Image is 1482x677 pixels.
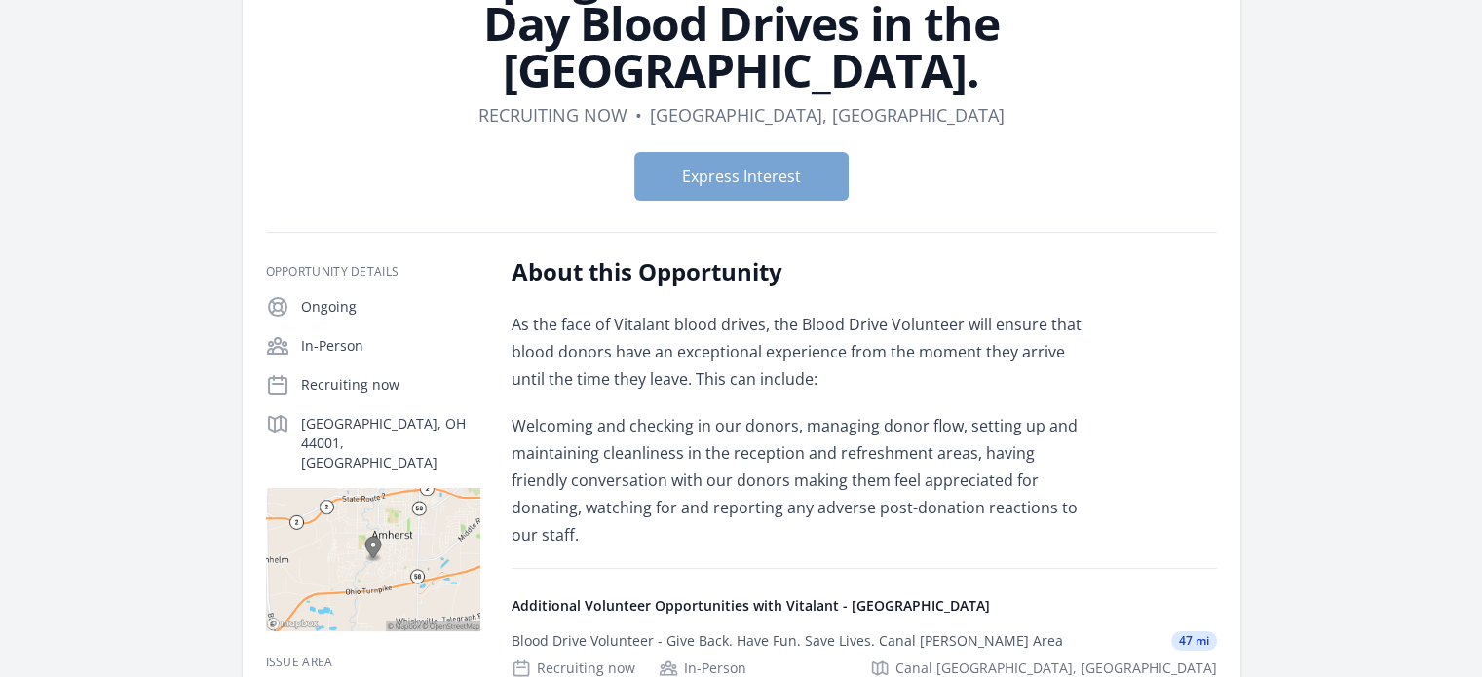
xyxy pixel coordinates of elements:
[1171,631,1217,651] span: 47 mi
[266,264,480,280] h3: Opportunity Details
[266,488,480,631] img: Map
[301,336,480,356] p: In-Person
[266,655,480,670] h3: Issue area
[301,414,480,472] p: [GEOGRAPHIC_DATA], OH 44001, [GEOGRAPHIC_DATA]
[634,152,849,201] button: Express Interest
[301,375,480,395] p: Recruiting now
[512,415,1078,545] span: Welcoming and checking in our donors, managing donor flow, setting up and maintaining cleanliness...
[512,314,1082,390] span: As the face of Vitalant blood drives, the Blood Drive Volunteer will ensure that blood donors hav...
[512,631,1063,651] div: Blood Drive Volunteer - Give Back. Have Fun. Save Lives. Canal [PERSON_NAME] Area
[635,101,642,129] div: •
[512,596,1217,616] h4: Additional Volunteer Opportunities with Vitalant - [GEOGRAPHIC_DATA]
[478,101,627,129] dd: Recruiting now
[512,256,1082,287] h2: About this Opportunity
[301,297,480,317] p: Ongoing
[650,101,1005,129] dd: [GEOGRAPHIC_DATA], [GEOGRAPHIC_DATA]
